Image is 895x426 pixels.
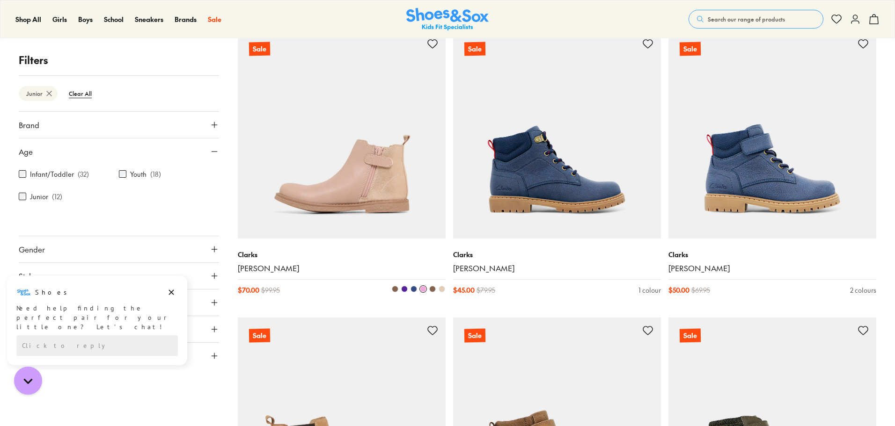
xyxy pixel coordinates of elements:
[238,285,259,295] span: $ 70.00
[668,250,876,260] p: Clarks
[406,8,489,31] img: SNS_Logo_Responsive.svg
[150,169,161,179] p: ( 18 )
[406,8,489,31] a: Shoes & Sox
[16,11,31,26] img: Shoes logo
[208,14,221,24] a: Sale
[668,31,876,238] a: Sale
[30,192,48,202] label: Junior
[477,285,495,295] span: $ 79.95
[19,52,219,68] p: Filters
[850,285,876,295] div: 2 colours
[464,328,485,342] p: Sale
[19,146,33,157] span: Age
[19,236,219,262] button: Gender
[453,250,661,260] p: Clarks
[689,10,823,29] button: Search our range of products
[7,1,187,91] div: Campaign message
[680,42,701,56] p: Sale
[19,119,39,130] span: Brand
[19,86,58,101] btn: Junior
[35,14,72,23] h3: Shoes
[52,14,67,24] a: Girls
[238,250,446,260] p: Clarks
[668,263,876,274] a: [PERSON_NAME]
[249,42,271,56] p: Sale
[453,263,661,274] a: [PERSON_NAME]
[261,285,280,295] span: $ 99.95
[19,270,35,282] span: Style
[78,14,93,24] a: Boys
[668,285,690,295] span: $ 50.00
[61,85,99,102] btn: Clear All
[7,11,187,58] div: Message from Shoes. Need help finding the perfect pair for your little one? Let’s chat!
[104,14,124,24] a: School
[15,14,41,24] a: Shop All
[165,12,178,25] button: Dismiss campaign
[19,244,45,255] span: Gender
[638,285,661,295] div: 1 colour
[16,61,178,82] div: Reply to the campaigns
[453,285,475,295] span: $ 45.00
[453,31,661,238] a: Sale
[691,285,710,295] span: $ 69.95
[9,363,47,398] iframe: Gorgias live chat messenger
[680,328,701,342] p: Sale
[52,192,62,202] p: ( 12 )
[249,328,270,342] p: Sale
[19,263,219,289] button: Style
[130,169,147,179] label: Youth
[238,263,446,274] a: [PERSON_NAME]
[30,169,74,179] label: Infant/Toddler
[175,14,197,24] a: Brands
[464,42,485,56] p: Sale
[16,29,178,58] div: Need help finding the perfect pair for your little one? Let’s chat!
[708,15,785,23] span: Search our range of products
[78,169,89,179] p: ( 32 )
[135,14,163,24] a: Sneakers
[19,112,219,138] button: Brand
[238,31,446,238] a: Sale
[19,138,219,165] button: Age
